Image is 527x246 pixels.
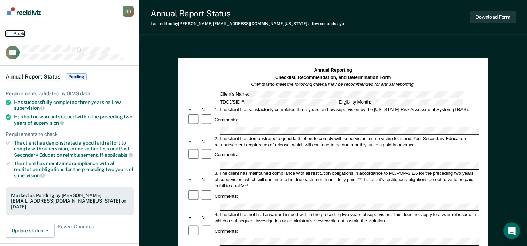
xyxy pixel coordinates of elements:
div: Client's Name: [219,91,465,98]
div: N H [123,6,134,17]
div: Has had no warrants issued within the preceding two years of [14,114,134,126]
span: Revert Changes [57,224,94,238]
button: Update status [6,224,55,238]
span: Annual Report Status [6,73,60,80]
div: Y [187,214,200,221]
strong: Checklist, Recommendation, and Determination Form [275,75,391,80]
div: Requirements to check [6,131,134,137]
div: N [201,106,214,113]
span: supervision [33,120,64,126]
div: Open Intercom Messenger [503,222,520,239]
div: N [201,138,214,145]
div: TDCJ/SID #: [219,99,338,106]
div: Comments: [214,193,239,199]
div: 3. The client has maintained compliance with all restitution obligations in accordance to PD/POP-... [214,170,479,189]
button: Profile dropdown button [123,6,134,17]
button: Back [6,31,24,37]
span: a few seconds ago [308,21,344,26]
div: N [201,177,214,183]
span: Pending [66,73,87,80]
div: Comments: [214,228,239,234]
div: Has successfully completed three years on Low [14,99,134,111]
img: Recidiviz [7,7,41,15]
div: Requirements validated by OIMS data [6,91,134,97]
div: 2. The client has demonstrated a good faith effort to comply with supervision, crime victim fees ... [214,135,479,148]
div: Comments: [214,117,239,123]
span: supervision [14,105,45,111]
div: The client has maintained compliance with all restitution obligations for the preceding two years of [14,161,134,178]
div: Y [187,138,200,145]
strong: Annual Reporting [314,68,352,73]
div: Annual Report Status [150,8,344,18]
div: Eligibility Month: [338,99,463,106]
em: Clients who meet the following criteria may be recommended for annual reporting. [251,82,415,87]
div: Comments: [214,152,239,158]
div: 1. The client has satisfactorily completed three years on Low supervision by the [US_STATE] Risk ... [214,106,479,113]
div: Y [187,106,200,113]
div: 4. The client has not had a warrant issued with in the preceding two years of supervision. This d... [214,211,479,224]
div: Marked as Pending by [PERSON_NAME][EMAIL_ADDRESS][DOMAIN_NAME][US_STATE] on [DATE]. [11,192,128,210]
div: Y [187,177,200,183]
span: applicable [104,152,133,158]
div: The client has demonstrated a good faith effort to comply with supervision, crime victim fees and... [14,140,134,158]
div: N [201,214,214,221]
div: Last edited by [PERSON_NAME][EMAIL_ADDRESS][DOMAIN_NAME][US_STATE] [150,21,344,26]
span: supervision [14,173,45,178]
button: Download Form [470,11,516,23]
